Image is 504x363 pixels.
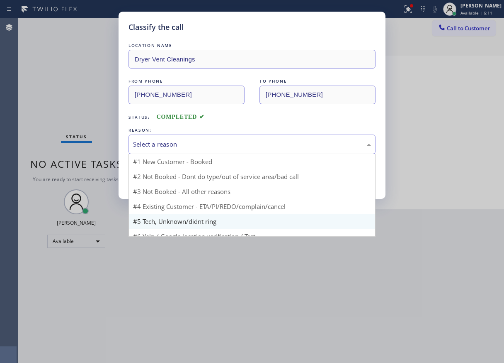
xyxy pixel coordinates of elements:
[129,154,375,169] div: #1 New Customer - Booked
[129,229,375,244] div: #6 Yelp / Google location verification / Test
[128,41,376,50] div: LOCATION NAME
[259,77,376,86] div: TO PHONE
[128,77,245,86] div: FROM PHONE
[128,86,245,104] input: From phone
[128,114,150,120] span: Status:
[259,86,376,104] input: To phone
[157,114,205,120] span: COMPLETED
[129,214,375,229] div: #5 Tech, Unknown/didnt ring
[133,140,371,149] div: Select a reason
[128,22,184,33] h5: Classify the call
[129,184,375,199] div: #3 Not Booked - All other reasons
[129,199,375,214] div: #4 Existing Customer - ETA/PI/REDO/complain/cancel
[128,126,376,135] div: REASON:
[129,169,375,184] div: #2 Not Booked - Dont do type/out of service area/bad call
